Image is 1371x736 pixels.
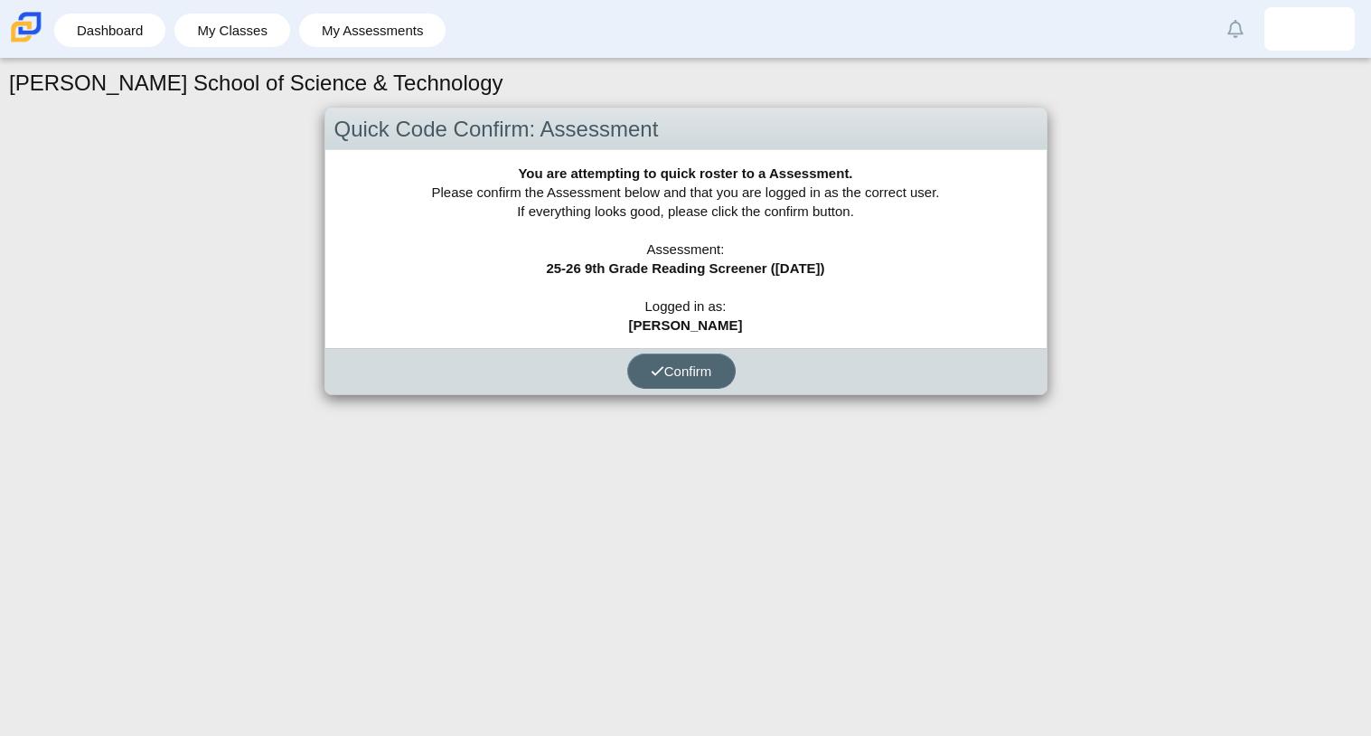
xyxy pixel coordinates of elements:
a: My Assessments [308,14,437,47]
b: You are attempting to quick roster to a Assessment. [518,165,852,181]
b: [PERSON_NAME] [629,317,743,333]
img: akylez.perez-arroy.kCNTal [1295,14,1324,43]
img: Carmen School of Science & Technology [7,8,45,46]
div: Please confirm the Assessment below and that you are logged in as the correct user. If everything... [325,150,1047,348]
button: Confirm [627,354,736,389]
a: akylez.perez-arroy.kCNTal [1264,7,1355,51]
a: Carmen School of Science & Technology [7,33,45,49]
b: 25-26 9th Grade Reading Screener ([DATE]) [546,260,824,276]
a: Alerts [1216,9,1255,49]
a: Dashboard [63,14,156,47]
h1: [PERSON_NAME] School of Science & Technology [9,68,503,99]
div: Quick Code Confirm: Assessment [325,109,1047,151]
span: Confirm [651,363,712,379]
a: My Classes [183,14,281,47]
